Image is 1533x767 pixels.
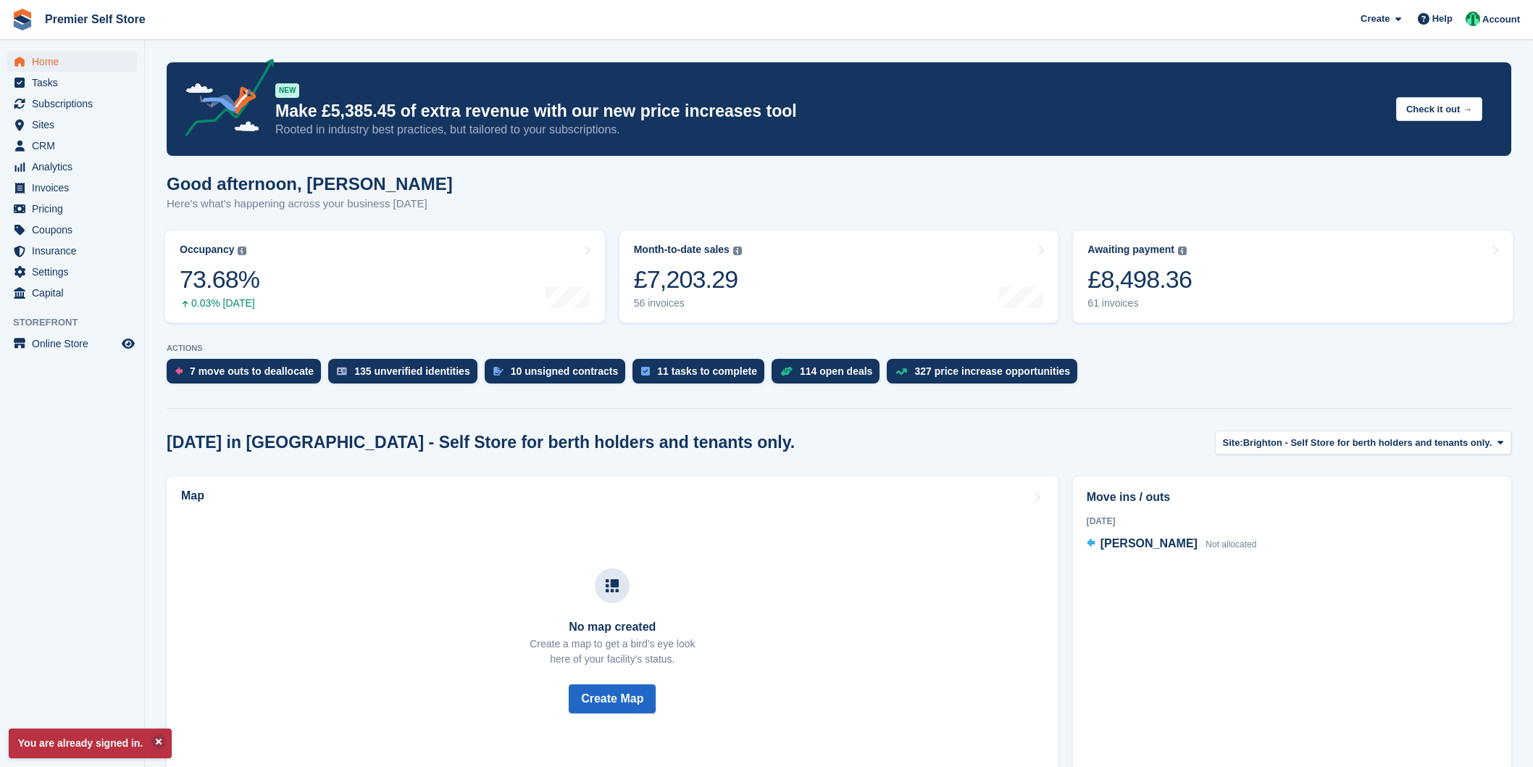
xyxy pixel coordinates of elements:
img: move_outs_to_deallocate_icon-f764333ba52eb49d3ac5e1228854f67142a1ed5810a6f6cc68b1a99e826820c5.svg [175,367,183,376]
span: Settings [32,262,119,282]
h1: Good afternoon, [PERSON_NAME] [167,174,453,194]
a: menu [7,333,137,354]
a: menu [7,220,137,240]
a: menu [7,115,137,135]
span: Account [1482,12,1520,27]
p: ACTIONS [167,344,1511,353]
img: deal-1b604bf984904fb50ccaf53a9ad4b4a5d6e5aea283cecdc64d6e3604feb123c2.svg [780,366,793,376]
a: Month-to-date sales £7,203.29 56 invoices [619,231,1059,323]
span: Site: [1223,436,1243,450]
a: menu [7,136,137,156]
span: Tasks [32,72,119,93]
a: menu [7,51,137,72]
span: Home [32,51,119,72]
a: 7 move outs to deallocate [167,359,328,391]
button: Create Map [569,684,656,713]
img: verify_identity-adf6edd0f0f0b5bbfe63781bf79b02c33cf7c696d77639b501bdc392416b5a36.svg [337,367,347,376]
img: stora-icon-8386f47178a22dfd0bd8f6a31ec36ba5ce8667c1dd55bd0f319d3a0aa187defe.svg [12,9,33,30]
a: 10 unsigned contracts [485,359,633,391]
img: icon-info-grey-7440780725fd019a000dd9b08b2336e03edf1995a4989e88bcd33f0948082b44.svg [1178,246,1187,255]
div: Awaiting payment [1087,244,1174,256]
div: NEW [275,83,299,98]
div: Month-to-date sales [634,244,730,256]
div: 7 move outs to deallocate [190,365,314,377]
div: Occupancy [180,244,234,256]
h3: No map created [530,621,695,634]
img: price_increase_opportunities-93ffe204e8149a01c8c9dc8f82e8f89637d9d84a8eef4429ea346261dce0b2c0.svg [895,368,907,375]
span: [PERSON_NAME] [1100,537,1198,550]
img: task-75834270c22a3079a89374b754ae025e5fb1db73e45f91037f5363f120a921f8.svg [641,367,650,376]
div: 56 invoices [634,297,742,310]
img: contract_signature_icon-13c848040528278c33f63329250d36e43548de30e8caae1d1a13099fd9432cc5.svg [493,367,504,376]
div: £8,498.36 [1087,265,1192,294]
a: menu [7,241,137,261]
a: menu [7,283,137,303]
img: icon-info-grey-7440780725fd019a000dd9b08b2336e03edf1995a4989e88bcd33f0948082b44.svg [733,246,742,255]
span: Capital [32,283,119,303]
h2: [DATE] in [GEOGRAPHIC_DATA] - Self Store for berth holders and tenants only. [167,433,795,452]
a: Preview store [120,335,137,352]
div: 135 unverified identities [354,365,470,377]
div: 114 open deals [800,365,872,377]
div: 11 tasks to complete [657,365,757,377]
span: Brighton - Self Store for berth holders and tenants only. [1243,436,1492,450]
a: Awaiting payment £8,498.36 61 invoices [1073,231,1513,323]
a: menu [7,178,137,198]
div: 10 unsigned contracts [511,365,619,377]
a: menu [7,72,137,93]
p: You are already signed in. [9,729,172,758]
span: Pricing [32,199,119,219]
p: Make £5,385.45 of extra revenue with our new price increases tool [275,101,1384,122]
a: menu [7,262,137,282]
a: Premier Self Store [39,7,151,31]
span: Not allocated [1206,539,1256,550]
button: Check it out → [1396,97,1482,121]
div: 327 price increase opportunities [914,365,1070,377]
span: CRM [32,136,119,156]
img: map-icn-33ee37083ee616e46c38cad1a60f524a97daa1e2b2c8c0bc3eb3415660979fc1.svg [606,579,619,592]
span: Sites [32,115,119,135]
h2: Move ins / outs [1087,489,1498,506]
img: icon-info-grey-7440780725fd019a000dd9b08b2336e03edf1995a4989e88bcd33f0948082b44.svg [238,246,246,255]
a: 11 tasks to complete [632,359,772,391]
span: Storefront [13,315,144,330]
a: menu [7,199,137,219]
button: Site: Brighton - Self Store for berth holders and tenants only. [1215,431,1511,455]
a: menu [7,94,137,114]
div: 73.68% [180,265,259,294]
a: 135 unverified identities [328,359,485,391]
a: Occupancy 73.68% 0.03% [DATE] [165,231,605,323]
h2: Map [181,489,204,502]
a: menu [7,157,137,177]
span: Online Store [32,333,119,354]
div: 61 invoices [1087,297,1192,310]
a: 327 price increase opportunities [887,359,1085,391]
span: Invoices [32,178,119,198]
span: Subscriptions [32,94,119,114]
p: Create a map to get a bird's eye look here of your facility's status. [530,637,695,667]
span: Coupons [32,220,119,240]
img: price-adjustments-announcement-icon-8257ccfd72463d97f412b2fc003d46551f7dbcb40ab6d574587a9cd5c0d94... [173,59,275,141]
p: Rooted in industry best practices, but tailored to your subscriptions. [275,122,1384,138]
p: Here's what's happening across your business [DATE] [167,196,453,212]
img: Peter Pring [1466,12,1480,26]
span: Help [1432,12,1453,26]
a: 114 open deals [772,359,887,391]
div: [DATE] [1087,515,1498,528]
span: Insurance [32,241,119,261]
span: Create [1361,12,1390,26]
div: £7,203.29 [634,265,742,294]
a: [PERSON_NAME] Not allocated [1087,535,1257,554]
span: Analytics [32,157,119,177]
div: 0.03% [DATE] [180,297,259,310]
